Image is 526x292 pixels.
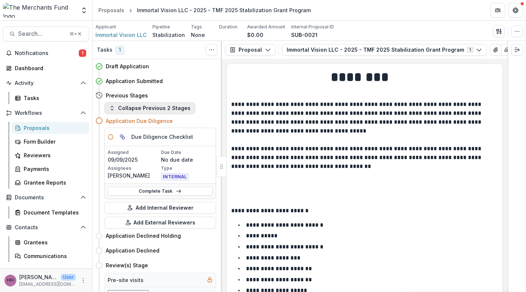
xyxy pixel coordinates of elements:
div: Communications [24,252,83,260]
span: Notifications [15,50,79,56]
h4: Application Declined [106,247,159,254]
span: Contacts [15,224,77,231]
div: Proposals [24,124,83,132]
span: 1 [115,46,124,55]
img: The Merchants Fund logo [3,3,76,18]
div: Grantees [24,238,83,246]
h3: Tasks [97,47,112,53]
a: Document Templates [12,206,89,219]
a: Complete Task [108,187,213,196]
button: View dependent tasks [117,131,128,143]
button: Open Activity [3,77,89,89]
p: Assignees [108,165,159,172]
span: Documents [15,195,77,201]
div: Dashboard [15,64,83,72]
p: SUB-0021 [291,31,317,39]
a: Dashboard [3,62,89,74]
button: Toggle View Cancelled Tasks [206,44,218,56]
p: [PERSON_NAME] [108,172,159,179]
button: Open Data & Reporting [3,265,89,277]
h4: Application Due Diligence [106,117,173,125]
div: Tasks [24,94,83,102]
h5: Pre-site visits [108,276,144,284]
button: More [79,276,88,285]
div: ⌘ + K [68,30,83,38]
p: Internal Proposal ID [291,24,334,30]
nav: breadcrumb [95,5,314,16]
div: Helen Horstmann-Allen [7,278,14,283]
a: Grantee Reports [12,176,89,189]
a: Grantees [12,236,89,248]
button: Open entity switcher [79,3,89,18]
a: Proposals [95,5,127,16]
p: Duration [219,24,237,30]
p: User [61,274,76,281]
span: Search... [18,30,65,37]
p: None [191,31,205,39]
a: Tasks [12,92,89,104]
span: 1 [79,49,86,57]
button: Collapse Previous 2 Stages [104,102,195,114]
button: Open Documents [3,192,89,203]
p: [PERSON_NAME] [19,273,58,281]
button: Notifications1 [3,47,89,59]
h4: Application Declined Holding [106,232,181,240]
a: Payments [12,163,89,175]
p: Pipeline [152,24,170,30]
button: Add External Reviewers [104,217,216,229]
button: Get Help [508,3,523,18]
h5: Due Diligence Checklist [131,133,193,141]
button: Add Internal Reviewer [104,202,216,214]
span: Workflows [15,110,77,116]
a: Proposals [12,122,89,134]
a: Communications [12,250,89,262]
h4: Previous Stages [106,92,148,99]
button: Search... [3,27,89,41]
p: Due Date [161,149,213,156]
p: [EMAIL_ADDRESS][DOMAIN_NAME] [19,281,76,288]
p: No due date [161,156,213,164]
h4: Review(s) Stage [106,261,148,269]
p: Type [161,165,213,172]
p: Applicant [95,24,116,30]
button: View Attached Files [490,44,502,56]
span: Data & Reporting [15,268,77,274]
div: Form Builder [24,138,83,145]
p: 09/09/2025 [108,156,159,164]
a: Immortal Vision LLC [95,31,146,39]
div: Proposals [98,6,124,14]
p: Tags [191,24,202,30]
button: Partners [490,3,505,18]
p: Awarded Amount [247,24,285,30]
span: Activity [15,80,77,86]
p: Stabilization [152,31,185,39]
p: Assigned [108,149,159,156]
button: Expand right [511,44,523,56]
button: Open Contacts [3,221,89,233]
div: Document Templates [24,209,83,216]
h4: Application Submitted [106,77,163,85]
div: Payments [24,165,83,173]
div: Immortal Vision LLC - 2025 - TMF 2025 Stabilization Grant Program [137,6,311,14]
button: Proposal [225,44,276,56]
a: Reviewers [12,149,89,161]
button: Open Workflows [3,107,89,119]
button: Immortal Vision LLC - 2025 - TMF 2025 Stabilization Grant Program1 [282,44,487,56]
div: Reviewers [24,151,83,159]
p: $0.00 [247,31,263,39]
span: INTERNAL [161,173,189,181]
div: Grantee Reports [24,179,83,186]
a: Form Builder [12,135,89,148]
h4: Draft Application [106,62,149,70]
